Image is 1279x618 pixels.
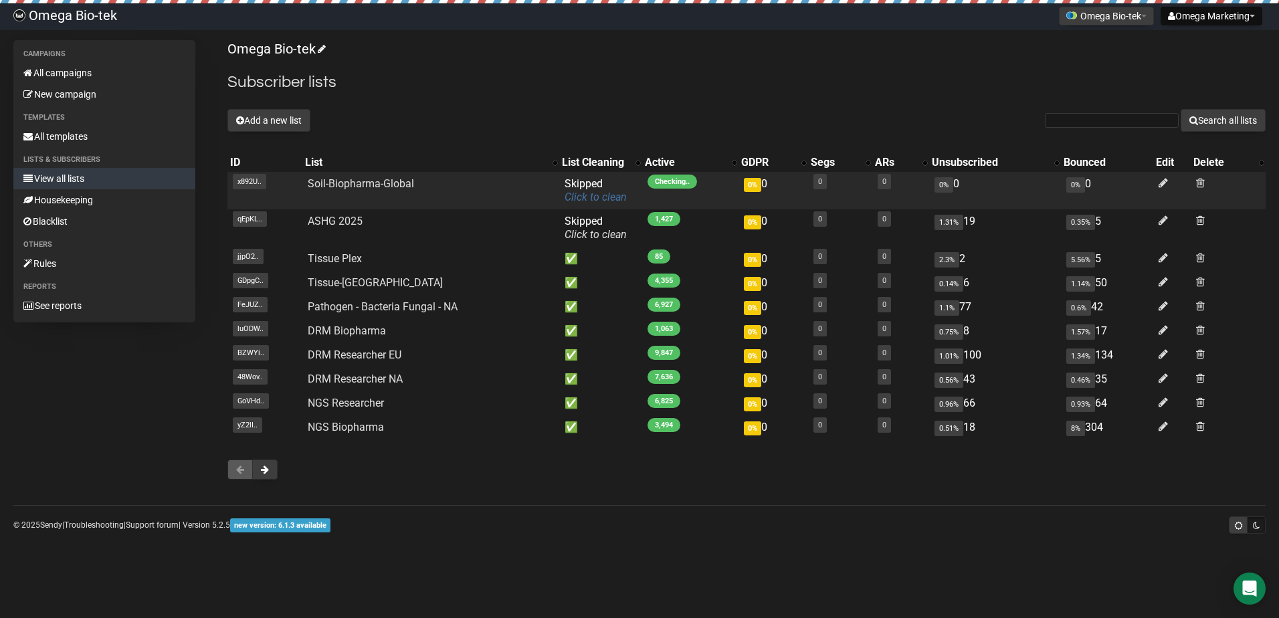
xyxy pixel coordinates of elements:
td: ✅ [559,343,642,367]
span: 0% [744,325,761,339]
a: Click to clean [565,191,627,203]
span: 4,355 [648,274,680,288]
td: 100 [929,343,1061,367]
th: GDPR: No sort applied, activate to apply an ascending sort [739,153,808,172]
span: 1.31% [934,215,963,230]
span: BZWYi.. [233,345,269,360]
th: Segs: No sort applied, activate to apply an ascending sort [808,153,872,172]
td: 66 [929,391,1061,415]
a: NGS Biopharma [308,421,384,433]
span: GDpgC.. [233,273,268,288]
td: 0 [739,295,808,319]
span: yZ2lI.. [233,417,262,433]
td: 0 [1061,172,1153,209]
td: 50 [1061,271,1153,295]
td: 5 [1061,209,1153,247]
a: 0 [818,397,822,405]
span: 0.75% [934,324,963,340]
div: Delete [1193,156,1252,169]
span: 3,494 [648,418,680,432]
a: NGS Researcher [308,397,384,409]
a: See reports [13,295,195,316]
div: Unsubscribed [932,156,1048,169]
div: Segs [811,156,859,169]
a: ASHG 2025 [308,215,363,227]
td: 0 [929,172,1061,209]
span: 0.96% [934,397,963,412]
div: List Cleaning [562,156,629,169]
th: List Cleaning: No sort applied, activate to apply an ascending sort [559,153,642,172]
td: 19 [929,209,1061,247]
span: 85 [648,249,670,264]
td: 134 [1061,343,1153,367]
span: Skipped [565,215,627,241]
div: Active [645,156,725,169]
a: Click to clean [565,228,627,241]
span: 1.1% [934,300,959,316]
a: 0 [882,276,886,285]
td: 0 [739,247,808,271]
a: Soil-Biopharma-Global [308,177,414,190]
td: 77 [929,295,1061,319]
a: Housekeeping [13,189,195,211]
div: List [305,156,546,169]
span: 7,636 [648,370,680,384]
a: Omega Bio-tek [227,41,324,57]
td: ✅ [559,415,642,439]
td: 0 [739,271,808,295]
a: All templates [13,126,195,147]
span: 0% [744,349,761,363]
span: 0% [934,177,953,193]
span: 0.93% [1066,397,1095,412]
a: View all lists [13,168,195,189]
span: 0% [744,215,761,229]
div: GDPR [741,156,795,169]
span: FeJUZ.. [233,297,268,312]
a: 0 [818,373,822,381]
span: 1.57% [1066,324,1095,340]
td: 0 [739,391,808,415]
td: 5 [1061,247,1153,271]
td: 0 [739,209,808,247]
span: 0% [744,397,761,411]
img: 1701ad020795bef423df3e17313bb685 [13,9,25,21]
span: 1,427 [648,212,680,226]
span: 0% [744,277,761,291]
a: 0 [882,421,886,429]
button: Add a new list [227,109,310,132]
a: Troubleshooting [64,520,124,530]
span: 0% [1066,177,1085,193]
span: 0.56% [934,373,963,388]
td: 0 [739,172,808,209]
a: New campaign [13,84,195,105]
th: Active: No sort applied, activate to apply an ascending sort [642,153,739,172]
a: Support forum [126,520,179,530]
a: Pathogen - Bacteria Fungal - NA [308,300,458,313]
span: 0.14% [934,276,963,292]
th: Unsubscribed: No sort applied, activate to apply an ascending sort [929,153,1061,172]
button: Omega Marketing [1161,7,1262,25]
span: 6,927 [648,298,680,312]
a: DRM Biopharma [308,324,386,337]
span: 0% [744,253,761,267]
button: Search all lists [1181,109,1266,132]
span: GoVHd.. [233,393,269,409]
div: ID [230,156,300,169]
span: Skipped [565,177,627,203]
span: 0.6% [1066,300,1091,316]
td: 0 [739,343,808,367]
span: 1.01% [934,348,963,364]
span: 8% [1066,421,1085,436]
a: 0 [818,215,822,223]
th: List: No sort applied, activate to apply an ascending sort [302,153,559,172]
a: 0 [818,348,822,357]
div: ARs [875,156,916,169]
td: 0 [739,319,808,343]
div: Edit [1156,156,1188,169]
span: 0% [744,421,761,435]
td: 35 [1061,367,1153,391]
td: 17 [1061,319,1153,343]
a: 0 [818,276,822,285]
span: 2.3% [934,252,959,268]
th: Edit: No sort applied, sorting is disabled [1153,153,1191,172]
